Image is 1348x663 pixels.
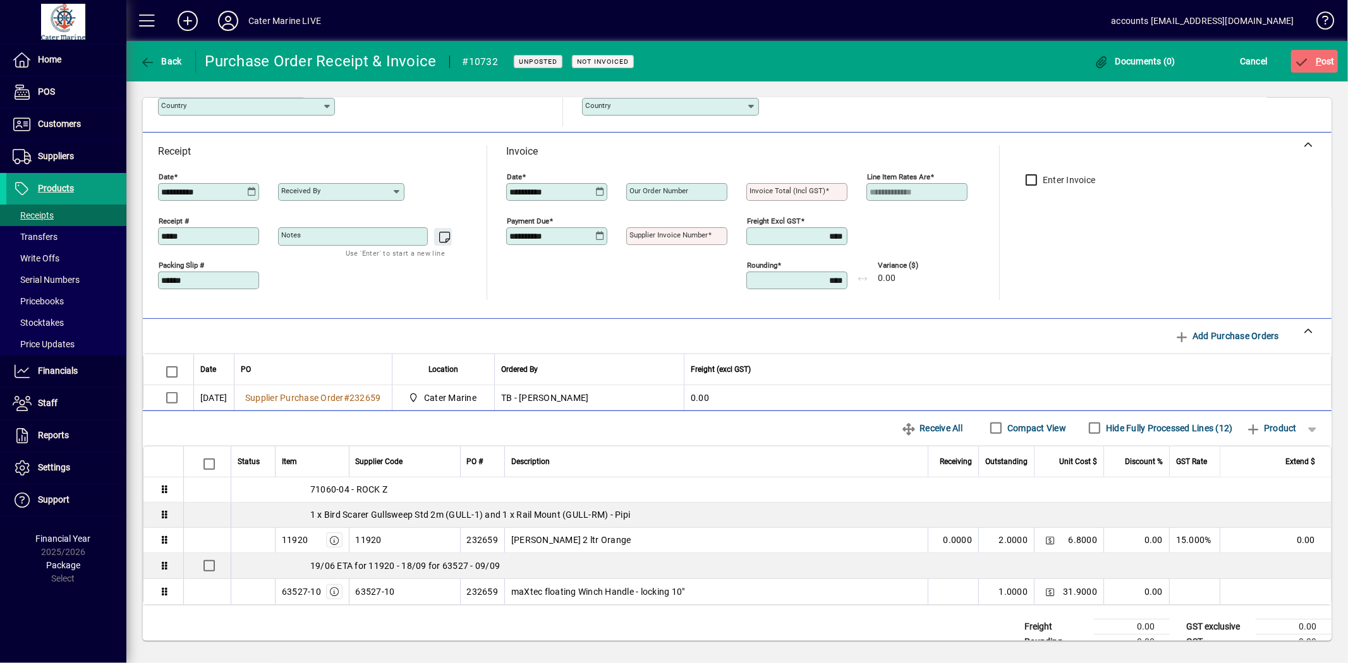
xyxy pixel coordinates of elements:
[13,318,64,328] span: Stocktakes
[507,217,549,225] mat-label: Payment due
[6,484,126,516] a: Support
[13,339,75,349] span: Price Updates
[747,261,777,270] mat-label: Rounding
[494,385,684,410] td: TB - [PERSON_NAME]
[1169,325,1284,347] button: Add Purchase Orders
[1169,528,1220,553] td: 15.000%
[1094,634,1170,649] td: 0.00
[1256,619,1332,634] td: 0.00
[38,151,74,161] span: Suppliers
[349,528,460,553] td: 11920
[245,393,344,403] span: Supplier Purchase Order
[6,388,126,419] a: Staff
[344,393,349,403] span: #
[507,172,522,181] mat-label: Date
[940,455,972,469] span: Receiving
[1291,50,1339,73] button: Post
[519,57,557,66] span: Unposted
[349,579,460,604] td: 63527-10
[38,87,55,97] span: POS
[463,52,499,72] div: #10732
[1256,634,1332,649] td: 0.00
[231,559,1331,572] div: 19/06 ETA for 11920 - 18/09 for 63527 - 09/09
[6,420,126,451] a: Reports
[38,462,70,472] span: Settings
[38,398,58,408] span: Staff
[1041,531,1059,549] button: Change Price Levels
[1125,455,1163,469] span: Discount %
[140,56,182,66] span: Back
[1103,422,1233,434] label: Hide Fully Processed Lines (12)
[356,455,403,469] span: Supplier Code
[13,232,58,242] span: Transfers
[747,217,801,225] mat-label: Freight excl GST
[1094,619,1170,634] td: 0.00
[282,585,321,598] div: 63527-10
[238,455,260,469] span: Status
[504,579,928,604] td: maXtec floating Winch Handle - locking 10"
[460,528,505,553] td: 232659
[691,362,751,376] span: Freight (excl GST)
[126,50,196,73] app-page-header-button: Back
[1069,534,1098,546] span: 6.8000
[501,362,538,376] span: Ordered By
[684,385,1331,410] td: 0.00
[205,51,437,71] div: Purchase Order Receipt & Invoice
[46,560,80,570] span: Package
[585,101,610,110] mat-label: Country
[501,362,677,376] div: Ordered By
[978,528,1034,553] td: 2.0000
[1180,634,1256,649] td: GST
[1240,51,1268,71] span: Cancel
[241,362,251,376] span: PO
[346,246,445,260] mat-hint: Use 'Enter' to start a new line
[1059,455,1097,469] span: Unit Cost $
[1239,417,1303,439] button: Product
[1237,50,1271,73] button: Cancel
[282,534,308,546] div: 11920
[36,534,91,544] span: Financial Year
[6,44,126,76] a: Home
[193,385,234,410] td: [DATE]
[629,230,708,239] mat-label: Supplier invoice number
[6,248,126,269] a: Write Offs
[13,210,54,220] span: Receipts
[1103,528,1169,553] td: 0.00
[6,333,126,355] a: Price Updates
[985,455,1028,469] span: Outstanding
[6,76,126,108] a: POS
[13,253,59,263] span: Write Offs
[6,205,126,226] a: Receipts
[349,393,381,403] span: 232659
[13,275,80,285] span: Serial Numbers
[6,312,126,333] a: Stocktakes
[1018,619,1094,634] td: Freight
[901,418,962,438] span: Receive All
[460,579,505,604] td: 232659
[867,172,930,181] mat-label: Line item rates are
[6,141,126,172] a: Suppliers
[282,455,297,469] span: Item
[405,390,482,405] span: Cater Marine
[241,391,386,405] a: Supplier Purchase Order#232659
[511,455,550,469] span: Description
[161,101,186,110] mat-label: Country
[159,217,189,225] mat-label: Receipt #
[1176,455,1207,469] span: GST Rate
[1005,422,1066,434] label: Compact View
[896,417,968,439] button: Receive All
[944,534,973,546] span: 0.0000
[6,269,126,290] a: Serial Numbers
[1112,11,1294,31] div: accounts [EMAIL_ADDRESS][DOMAIN_NAME]
[6,452,126,484] a: Settings
[750,186,825,195] mat-label: Invoice Total (incl GST)
[167,9,208,32] button: Add
[248,11,321,31] div: Cater Marine LIVE
[629,186,688,195] mat-label: Our order number
[38,494,70,505] span: Support
[1294,56,1335,66] span: ost
[241,362,386,376] div: PO
[1041,583,1059,600] button: Change Price Levels
[1316,56,1321,66] span: P
[159,172,174,181] mat-label: Date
